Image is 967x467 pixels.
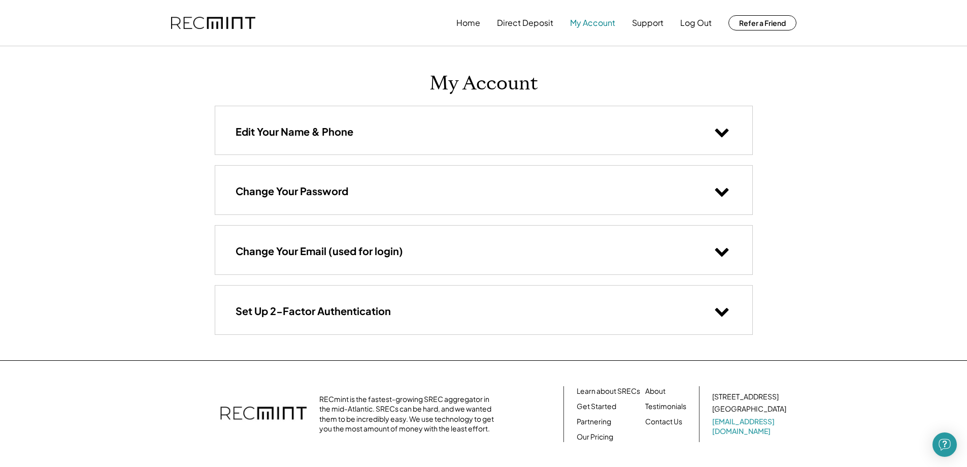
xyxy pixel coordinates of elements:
a: Contact Us [645,417,682,427]
h3: Change Your Password [236,184,348,198]
a: Get Started [577,401,616,412]
button: Direct Deposit [497,13,553,33]
h1: My Account [429,72,538,96]
button: Support [632,13,663,33]
img: recmint-logotype%403x.png [220,396,307,432]
a: Partnering [577,417,611,427]
div: RECmint is the fastest-growing SREC aggregator in the mid-Atlantic. SRECs can be hard, and we wan... [319,394,499,434]
a: Learn about SRECs [577,386,640,396]
h3: Change Your Email (used for login) [236,244,403,258]
img: recmint-logotype%403x.png [171,17,255,29]
button: Home [456,13,480,33]
div: [GEOGRAPHIC_DATA] [712,404,786,414]
h3: Edit Your Name & Phone [236,125,353,138]
button: Log Out [680,13,712,33]
button: My Account [570,13,615,33]
button: Refer a Friend [728,15,796,30]
a: Our Pricing [577,432,613,442]
a: About [645,386,665,396]
h3: Set Up 2-Factor Authentication [236,304,391,318]
div: Open Intercom Messenger [932,432,957,457]
a: [EMAIL_ADDRESS][DOMAIN_NAME] [712,417,788,437]
div: [STREET_ADDRESS] [712,392,779,402]
a: Testimonials [645,401,686,412]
